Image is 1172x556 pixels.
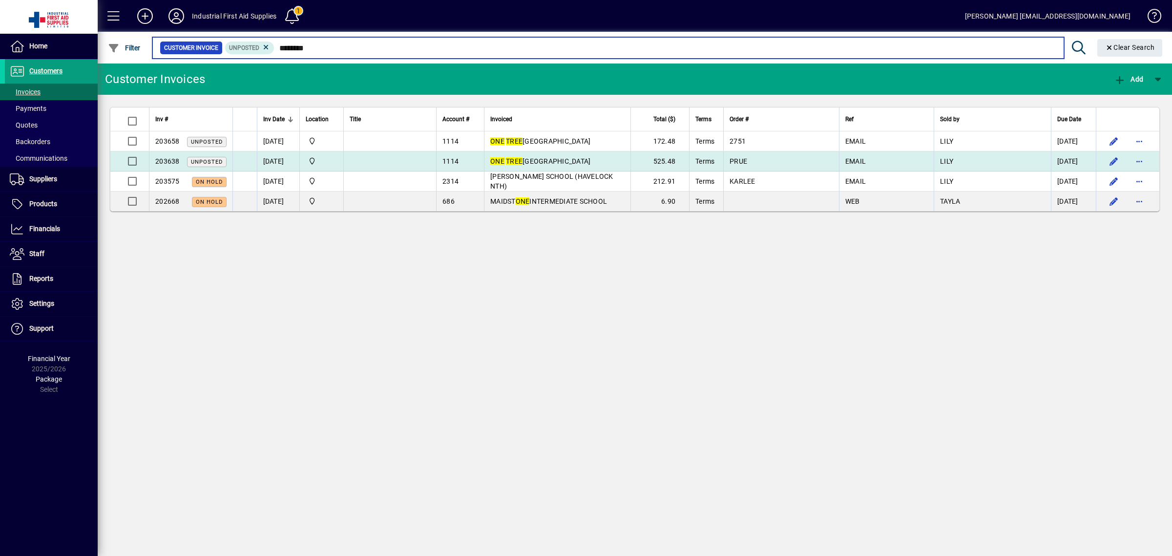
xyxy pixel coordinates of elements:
[1131,133,1147,149] button: More options
[695,114,712,125] span: Terms
[490,137,504,145] em: ONE
[5,192,98,216] a: Products
[695,157,714,165] span: Terms
[1106,173,1122,189] button: Edit
[5,100,98,117] a: Payments
[10,105,46,112] span: Payments
[28,355,70,363] span: Financial Year
[161,7,192,25] button: Profile
[490,114,512,125] span: Invoiced
[1051,131,1096,151] td: [DATE]
[940,114,960,125] span: Sold by
[1097,39,1163,57] button: Clear
[306,196,337,207] span: INDUSTRIAL FIRST AID SUPPLIES LTD
[845,177,866,185] span: EMAIL
[257,131,299,151] td: [DATE]
[5,133,98,150] a: Backorders
[442,177,459,185] span: 2314
[1106,153,1122,169] button: Edit
[730,114,833,125] div: Order #
[29,250,44,257] span: Staff
[29,299,54,307] span: Settings
[155,114,227,125] div: Inv #
[10,138,50,146] span: Backorders
[695,197,714,205] span: Terms
[695,177,714,185] span: Terms
[350,114,431,125] div: Title
[845,157,866,165] span: EMAIL
[1131,193,1147,209] button: More options
[191,139,223,145] span: Unposted
[1106,193,1122,209] button: Edit
[306,136,337,147] span: INDUSTRIAL FIRST AID SUPPLIES LTD
[490,137,590,145] span: [GEOGRAPHIC_DATA]
[940,177,953,185] span: LILY
[10,154,67,162] span: Communications
[965,8,1130,24] div: [PERSON_NAME] [EMAIL_ADDRESS][DOMAIN_NAME]
[940,137,953,145] span: LILY
[490,172,613,190] span: [PERSON_NAME] SCHOOL (HAVELOCK NTH)
[225,42,274,54] mat-chip: Customer Invoice Status: Unposted
[1140,2,1160,34] a: Knowledge Base
[1114,75,1143,83] span: Add
[5,84,98,100] a: Invoices
[350,114,361,125] span: Title
[506,137,523,145] em: TREE
[516,197,530,205] em: ONE
[155,157,180,165] span: 203638
[191,159,223,165] span: Unposted
[5,150,98,167] a: Communications
[940,197,960,205] span: TAYLA
[10,88,41,96] span: Invoices
[730,157,747,165] span: PRUE
[229,44,259,51] span: Unposted
[5,117,98,133] a: Quotes
[306,176,337,187] span: INDUSTRIAL FIRST AID SUPPLIES LTD
[257,171,299,192] td: [DATE]
[5,34,98,59] a: Home
[442,114,469,125] span: Account #
[845,114,854,125] span: Ref
[196,199,223,205] span: On hold
[29,175,57,183] span: Suppliers
[442,157,459,165] span: 1114
[506,157,523,165] em: TREE
[653,114,675,125] span: Total ($)
[5,292,98,316] a: Settings
[263,114,293,125] div: Inv Date
[10,121,38,129] span: Quotes
[155,177,180,185] span: 203575
[29,67,63,75] span: Customers
[630,171,689,192] td: 212.91
[306,114,329,125] span: Location
[1131,173,1147,189] button: More options
[29,275,53,282] span: Reports
[442,114,478,125] div: Account #
[155,114,168,125] span: Inv #
[5,242,98,266] a: Staff
[1057,114,1081,125] span: Due Date
[730,114,749,125] span: Order #
[1105,43,1155,51] span: Clear Search
[29,42,47,50] span: Home
[5,317,98,341] a: Support
[490,197,607,205] span: MAIDST INTERMEDIATE SCHOOL
[164,43,218,53] span: Customer Invoice
[105,39,143,57] button: Filter
[1106,133,1122,149] button: Edit
[29,200,57,208] span: Products
[490,157,590,165] span: [GEOGRAPHIC_DATA]
[155,137,180,145] span: 203658
[1051,151,1096,171] td: [DATE]
[108,44,141,52] span: Filter
[442,197,455,205] span: 686
[1111,70,1146,88] button: Add
[306,156,337,167] span: INDUSTRIAL FIRST AID SUPPLIES LTD
[845,197,860,205] span: WEB
[845,114,928,125] div: Ref
[490,114,625,125] div: Invoiced
[1051,171,1096,192] td: [DATE]
[5,167,98,192] a: Suppliers
[730,137,746,145] span: 2751
[36,375,62,383] span: Package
